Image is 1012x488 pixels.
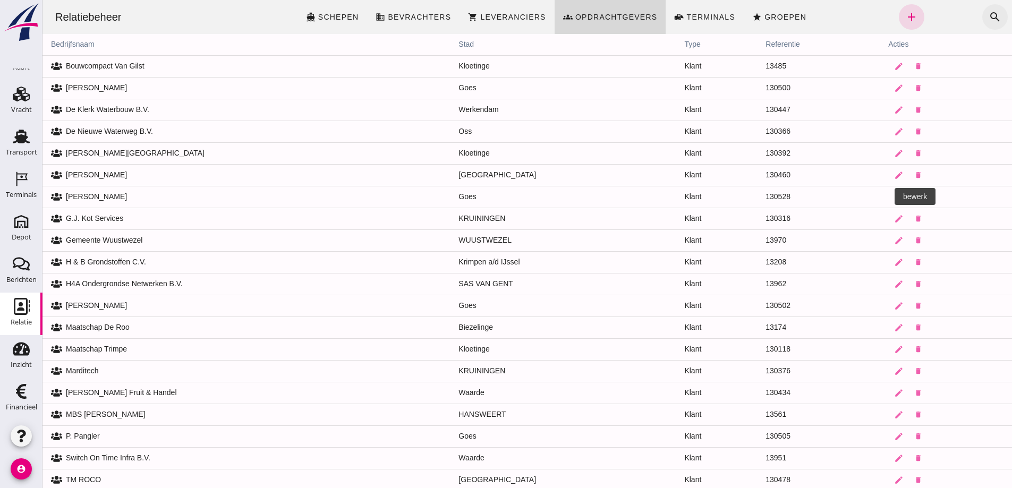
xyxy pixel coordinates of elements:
td: 13561 [715,404,837,425]
span: Terminals [643,13,693,21]
td: 130460 [715,164,837,186]
div: Inzicht [11,361,32,368]
i: edit [852,62,861,71]
td: 130505 [715,425,837,447]
i: account_circle [11,458,32,480]
span: Leveranciers [437,13,503,21]
i: edit [852,345,861,354]
i: edit [852,192,861,202]
i: edit [852,279,861,289]
td: Klant [633,142,715,164]
td: 13951 [715,447,837,469]
div: Financieel [6,404,37,410]
i: shopping_cart [426,12,435,22]
td: 13962 [715,273,837,295]
span: Opdrachtgevers [532,13,615,21]
th: acties [837,34,970,55]
td: Werkendam [407,99,633,121]
td: Waarde [407,382,633,404]
div: Relatiebeheer [4,10,88,24]
i: edit [852,236,861,245]
i: edit [852,323,861,332]
i: delete [872,106,880,114]
td: Goes [407,77,633,99]
div: Transport [6,149,37,156]
td: 130500 [715,77,837,99]
i: star [710,12,719,22]
div: Vracht [11,106,32,113]
i: edit [852,388,861,398]
div: Berichten [6,276,37,283]
i: delete [872,171,880,179]
td: KRUININGEN [407,208,633,229]
td: Goes [407,295,633,316]
i: delete [872,410,880,418]
td: Klant [633,338,715,360]
i: delete [872,323,880,331]
i: delete [872,127,880,135]
i: front_loader [632,12,641,22]
td: Oss [407,121,633,142]
i: delete [872,193,880,201]
td: Klant [633,208,715,229]
td: 130316 [715,208,837,229]
td: Goes [407,186,633,208]
td: Klant [633,99,715,121]
i: delete [872,367,880,375]
td: Kloetinge [407,55,633,77]
td: 130366 [715,121,837,142]
td: Klant [633,273,715,295]
img: logo-small.a267ee39.svg [2,3,40,42]
td: Biezelinge [407,316,633,338]
i: edit [852,301,861,311]
i: delete [872,258,880,266]
i: edit [852,170,861,180]
i: delete [872,62,880,70]
i: edit [852,127,861,136]
td: [GEOGRAPHIC_DATA] [407,164,633,186]
td: SAS VAN GENT [407,273,633,295]
i: delete [872,236,880,244]
td: Klant [633,229,715,251]
i: edit [852,83,861,93]
td: 13208 [715,251,837,273]
i: add [863,11,875,23]
td: 130502 [715,295,837,316]
i: delete [872,84,880,92]
i: delete [872,215,880,222]
i: directions_boat [263,12,273,22]
td: Klant [633,425,715,447]
i: delete [872,280,880,288]
div: Relatie [11,319,32,326]
th: referentie [715,34,837,55]
i: delete [872,389,880,397]
td: Klant [633,251,715,273]
td: 13970 [715,229,837,251]
i: delete [872,476,880,484]
i: edit [852,410,861,419]
span: Bevrachters [345,13,409,21]
td: 13174 [715,316,837,338]
i: delete [872,454,880,462]
i: edit [852,453,861,463]
td: Klant [633,77,715,99]
i: delete [872,302,880,310]
td: Klant [633,382,715,404]
i: edit [852,432,861,441]
td: KRUININGEN [407,360,633,382]
td: Klant [633,295,715,316]
td: Goes [407,425,633,447]
i: delete [872,432,880,440]
td: 130528 [715,186,837,208]
td: WUUSTWEZEL [407,229,633,251]
td: Klant [633,447,715,469]
div: Depot [12,234,31,241]
td: Kloetinge [407,142,633,164]
td: 130447 [715,99,837,121]
i: delete [872,345,880,353]
i: search [946,11,959,23]
td: 13485 [715,55,837,77]
td: Klant [633,404,715,425]
td: 130392 [715,142,837,164]
i: edit [852,149,861,158]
